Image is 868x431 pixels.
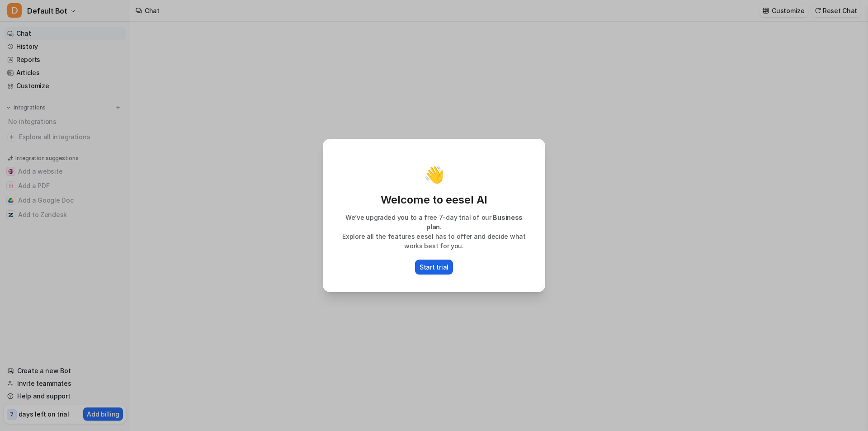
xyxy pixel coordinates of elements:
p: We’ve upgraded you to a free 7-day trial of our [333,213,535,232]
p: 👋 [424,166,444,184]
button: Start trial [415,260,453,275]
p: Welcome to eesel AI [333,193,535,207]
p: Start trial [420,262,448,272]
p: Explore all the features eesel has to offer and decide what works best for you. [333,232,535,251]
